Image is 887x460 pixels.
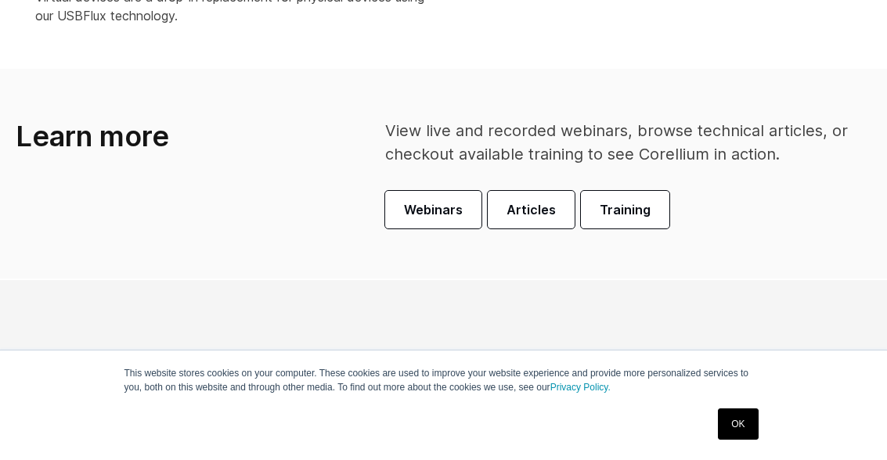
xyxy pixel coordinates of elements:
[404,200,463,219] span: Webinars
[16,119,294,154] h3: Learn more
[581,191,669,228] a: Training
[507,200,556,219] span: Articles
[385,191,481,228] a: Webinars
[600,200,651,219] span: Training
[124,366,763,394] p: This website stores cookies on your computer. These cookies are used to improve your website expe...
[550,382,611,393] a: Privacy Policy.
[385,121,848,164] span: View live and recorded webinars, browse technical articles, or checkout available training to see...
[718,408,758,440] a: OK
[488,191,575,228] a: Articles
